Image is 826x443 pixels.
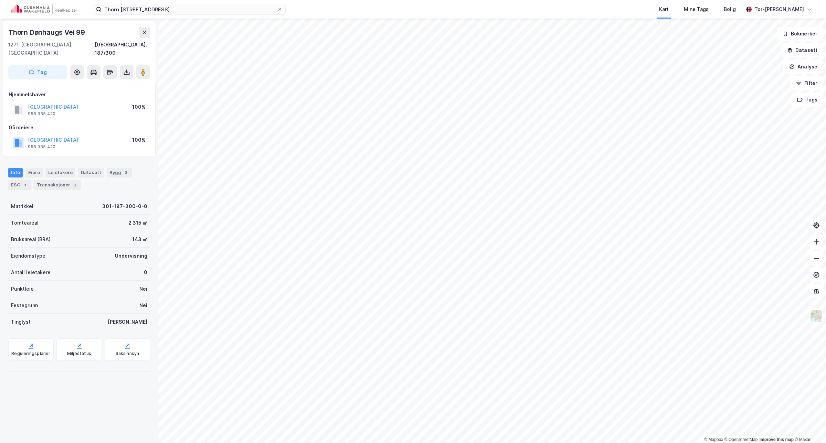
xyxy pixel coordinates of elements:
div: Nei [139,301,147,310]
div: Tinglyst [11,318,31,326]
div: Eiendomstype [11,252,45,260]
div: Leietakere [45,168,75,177]
div: Thorn Dønhaugs Vei 99 [8,27,86,38]
iframe: Chat Widget [792,410,826,443]
div: Undervisning [115,252,147,260]
div: Miljøstatus [67,351,91,356]
div: ESG [8,180,31,190]
a: OpenStreetMap [724,437,758,442]
div: Bruksareal (BRA) [11,235,51,244]
div: Gårdeiere [9,123,150,132]
div: Datasett [78,168,104,177]
div: 2 315 ㎡ [128,219,147,227]
div: Antall leietakere [11,268,51,277]
a: Mapbox [704,437,723,442]
button: Bokmerker [777,27,823,41]
div: Kontrollprogram for chat [792,410,826,443]
button: Datasett [781,43,823,57]
div: Reguleringsplaner [11,351,50,356]
img: cushman-wakefield-realkapital-logo.202ea83816669bd177139c58696a8fa1.svg [11,4,76,14]
div: Matrikkel [11,202,33,210]
div: Kart [659,5,669,13]
button: Analyse [783,60,823,74]
div: 958 935 420 [28,111,55,117]
button: Tag [8,65,67,79]
a: Improve this map [760,437,794,442]
div: 1 [22,182,29,188]
div: Transaksjoner [34,180,81,190]
input: Søk på adresse, matrikkel, gårdeiere, leietakere eller personer [102,4,277,14]
div: Tomteareal [11,219,39,227]
button: Filter [790,76,823,90]
div: 3 [123,169,129,176]
button: Tags [791,93,823,107]
div: Hjemmelshaver [9,90,150,99]
div: Saksinnsyn [116,351,139,356]
div: Bolig [724,5,736,13]
div: Bygg [107,168,132,177]
div: 0 [144,268,147,277]
div: 100% [132,103,146,111]
div: [PERSON_NAME] [108,318,147,326]
div: 100% [132,136,146,144]
div: Punktleie [11,285,34,293]
div: Mine Tags [684,5,709,13]
div: 1271, [GEOGRAPHIC_DATA], [GEOGRAPHIC_DATA] [8,41,95,57]
div: Info [8,168,23,177]
div: Eiere [25,168,43,177]
div: Nei [139,285,147,293]
div: 958 935 420 [28,144,55,150]
img: Z [810,310,823,323]
div: 3 [72,182,78,188]
div: [GEOGRAPHIC_DATA], 187/300 [95,41,150,57]
div: 301-187-300-0-0 [102,202,147,210]
div: Festegrunn [11,301,38,310]
div: Tor-[PERSON_NAME] [754,5,804,13]
div: 143 ㎡ [132,235,147,244]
